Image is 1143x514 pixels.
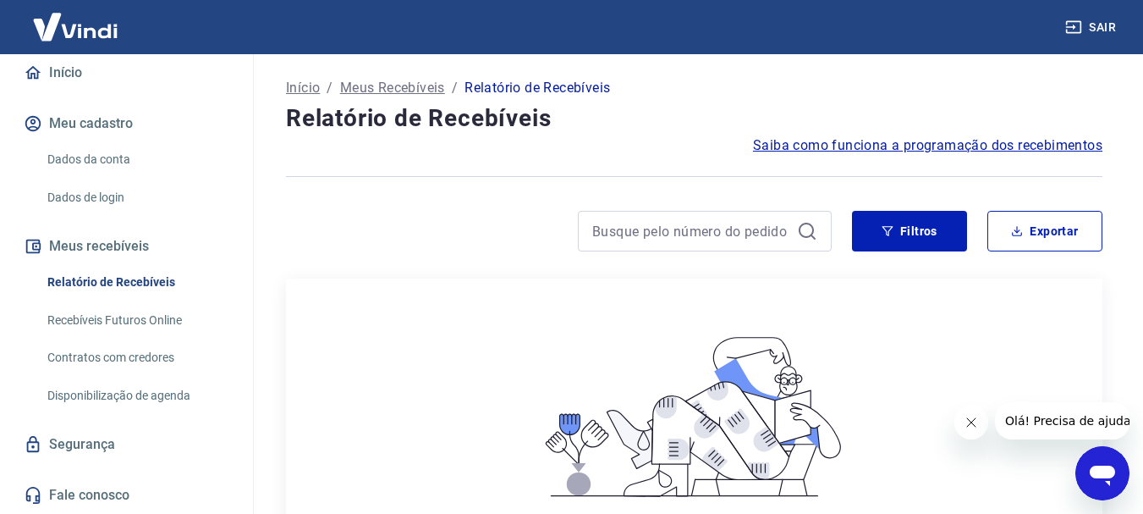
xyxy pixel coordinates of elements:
[327,78,332,98] p: /
[20,54,233,91] a: Início
[995,402,1129,439] iframe: Mensagem da empresa
[592,218,790,244] input: Busque pelo número do pedido
[987,211,1102,251] button: Exportar
[286,102,1102,135] h4: Relatório de Recebíveis
[20,228,233,265] button: Meus recebíveis
[954,406,988,439] iframe: Fechar mensagem
[340,78,445,98] a: Meus Recebíveis
[20,105,233,142] button: Meu cadastro
[452,78,458,98] p: /
[41,180,233,215] a: Dados de login
[20,1,130,53] img: Vindi
[1075,446,1129,500] iframe: Botão para abrir a janela de mensagens
[10,12,142,25] span: Olá! Precisa de ajuda?
[852,211,967,251] button: Filtros
[20,477,233,514] a: Fale conosco
[41,379,233,413] a: Disponibilização de agenda
[753,135,1102,156] a: Saiba como funciona a programação dos recebimentos
[1062,12,1123,43] button: Sair
[41,142,233,177] a: Dados da conta
[20,426,233,463] a: Segurança
[41,303,233,338] a: Recebíveis Futuros Online
[286,78,320,98] a: Início
[41,340,233,375] a: Contratos com credores
[464,78,610,98] p: Relatório de Recebíveis
[41,265,233,300] a: Relatório de Recebíveis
